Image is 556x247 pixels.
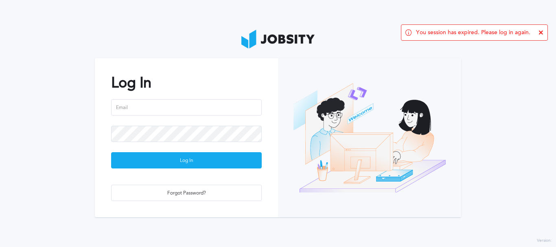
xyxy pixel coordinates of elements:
div: Log In [112,153,261,169]
button: Forgot Password? [111,185,262,201]
label: Version: [537,238,552,243]
input: Email [111,99,262,116]
div: Forgot Password? [112,185,261,201]
h2: Log In [111,74,262,91]
span: You session has expired. Please log in again. [416,29,530,36]
button: Log In [111,152,262,168]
